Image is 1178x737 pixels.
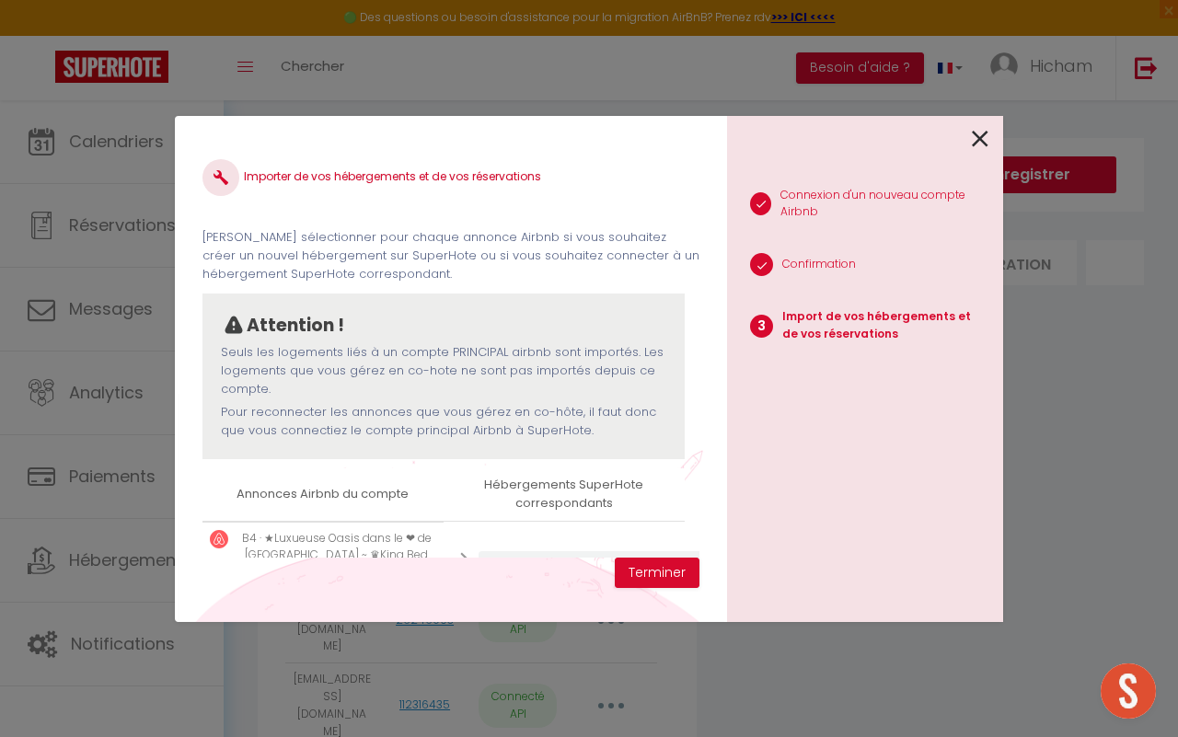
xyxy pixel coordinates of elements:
[444,468,685,521] th: Hébergements SuperHote correspondants
[202,159,699,196] h4: Importer de vos hébergements et de vos réservations
[247,312,344,340] p: Attention !
[782,308,988,343] p: Import de vos hébergements et de vos réservations
[202,228,699,284] p: [PERSON_NAME] sélectionner pour chaque annonce Airbnb si vous souhaitez créer un nouvel hébergeme...
[615,558,699,589] button: Terminer
[780,187,988,222] p: Connexion d'un nouveau compte Airbnb
[782,256,856,273] p: Confirmation
[237,530,436,565] p: B4 · ★Luxueuse Oasis dans le ❤ de [GEOGRAPHIC_DATA] ~ ♛King Bed
[202,468,444,521] th: Annonces Airbnb du compte
[1101,663,1156,719] div: Ouvrir le chat
[750,315,773,338] span: 3
[221,403,666,441] p: Pour reconnecter les annonces que vous gérez en co-hôte, il faut donc que vous connectiez le comp...
[221,343,666,399] p: Seuls les logements liés à un compte PRINCIPAL airbnb sont importés. Les logements que vous gérez...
